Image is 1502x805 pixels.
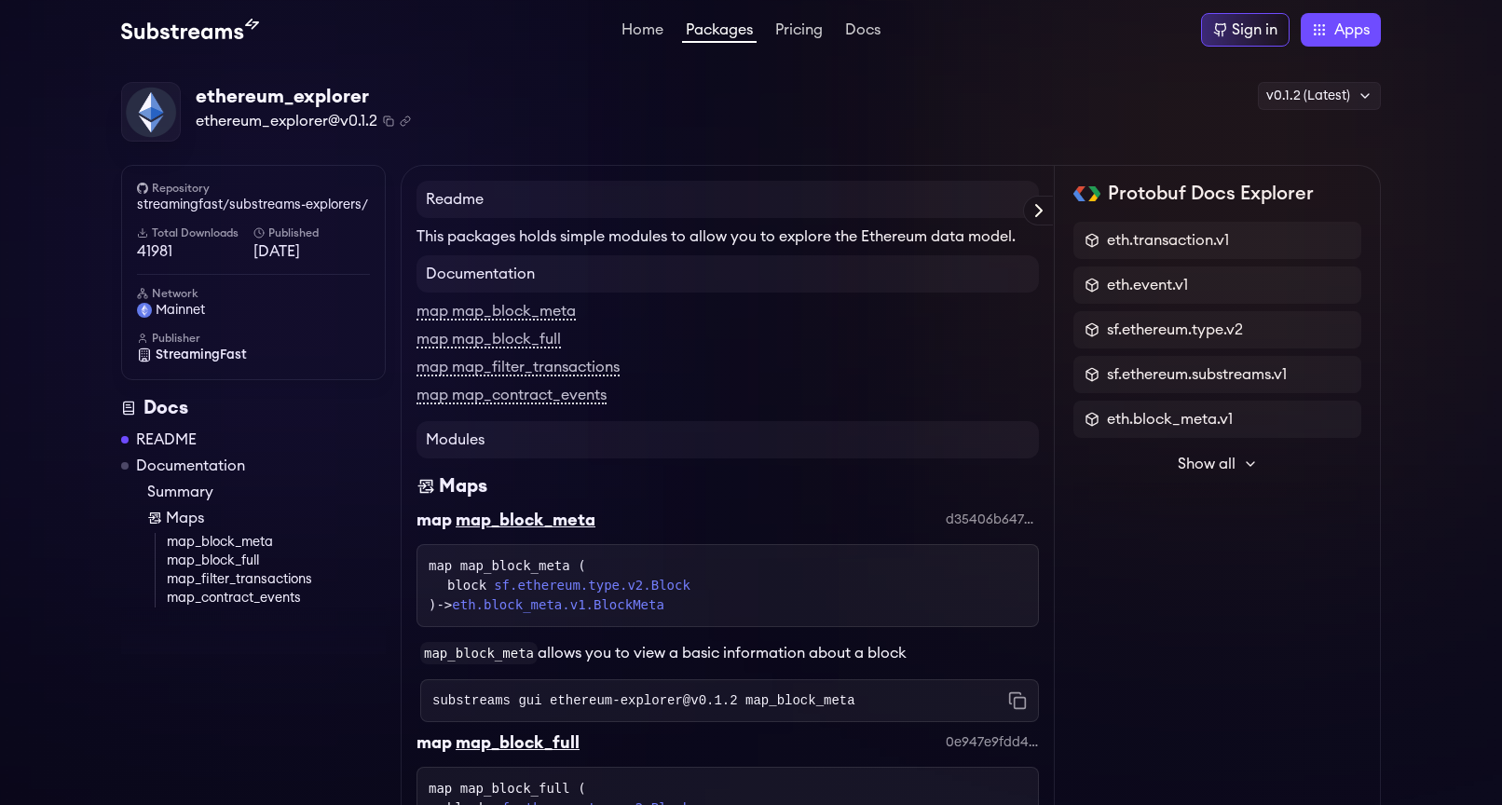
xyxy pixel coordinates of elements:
span: sf.ethereum.substreams.v1 [1107,363,1287,386]
span: Show all [1178,453,1236,475]
a: sf.ethereum.type.v2.Block [494,576,690,595]
code: map_block_meta [420,642,538,664]
a: Docs [841,22,884,41]
span: sf.ethereum.type.v2 [1107,319,1243,341]
span: [DATE] [253,240,370,263]
a: streamingfast/substreams-explorers/ [137,196,370,214]
h6: Publisher [137,331,370,346]
h6: Published [253,225,370,240]
a: map map_filter_transactions [416,360,620,376]
a: map map_contract_events [416,388,607,404]
button: Copy command to clipboard [1008,691,1027,710]
button: Copy package name and version [383,116,394,127]
a: Summary [147,481,386,503]
span: eth.block_meta.v1 [1107,408,1233,430]
a: Packages [682,22,757,43]
div: map map_block_meta ( ) [429,556,1027,615]
span: 41981 [137,240,253,263]
div: ethereum_explorer [196,84,411,110]
h4: Readme [416,181,1039,218]
a: map_block_meta [167,533,386,552]
h6: Total Downloads [137,225,253,240]
h4: Documentation [416,255,1039,293]
a: eth.block_meta.v1.BlockMeta [452,597,664,612]
div: 0e947e9fdd4af3c137ff850907b090aa12b469bb [946,733,1039,752]
h6: Repository [137,181,370,196]
a: map map_block_meta [416,304,576,321]
a: map_contract_events [167,589,386,607]
img: Substream's logo [121,19,259,41]
a: mainnet [137,301,370,320]
div: map [416,730,452,756]
button: Copy .spkg link to clipboard [400,116,411,127]
h4: Modules [416,421,1039,458]
p: allows you to view a basic information about a block [420,642,1039,664]
div: d35406b647b264577e288fdbc0b90aec9f67c5b9 [946,511,1039,529]
a: Documentation [136,455,245,477]
div: Docs [121,395,386,421]
span: StreamingFast [156,346,247,364]
img: Package Logo [122,83,180,141]
div: map_block_meta [456,507,595,533]
img: Maps icon [416,473,435,499]
a: map_block_full [167,552,386,570]
span: -> [436,597,663,612]
img: mainnet [137,303,152,318]
a: Sign in [1201,13,1290,47]
a: map map_block_full [416,332,561,348]
a: Pricing [771,22,826,41]
a: Home [618,22,667,41]
div: map [416,507,452,533]
div: block [447,576,1027,595]
img: Protobuf [1073,186,1100,201]
img: Map icon [147,511,162,525]
span: mainnet [156,301,205,320]
div: Maps [439,473,487,499]
a: map_filter_transactions [167,570,386,589]
span: ethereum_explorer@v0.1.2 [196,110,377,132]
span: eth.event.v1 [1107,274,1188,296]
span: eth.transaction.v1 [1107,229,1229,252]
div: map_block_full [456,730,580,756]
code: substreams gui ethereum-explorer@v0.1.2 map_block_meta [432,691,855,710]
div: v0.1.2 (Latest) [1258,82,1381,110]
span: Apps [1334,19,1370,41]
p: This packages holds simple modules to allow you to explore the Ethereum data model. [416,225,1039,248]
img: github [137,183,148,194]
a: Maps [147,507,386,529]
h6: Network [137,286,370,301]
h2: Protobuf Docs Explorer [1108,181,1314,207]
button: Show all [1073,445,1361,483]
a: README [136,429,197,451]
a: StreamingFast [137,346,370,364]
div: Sign in [1232,19,1277,41]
